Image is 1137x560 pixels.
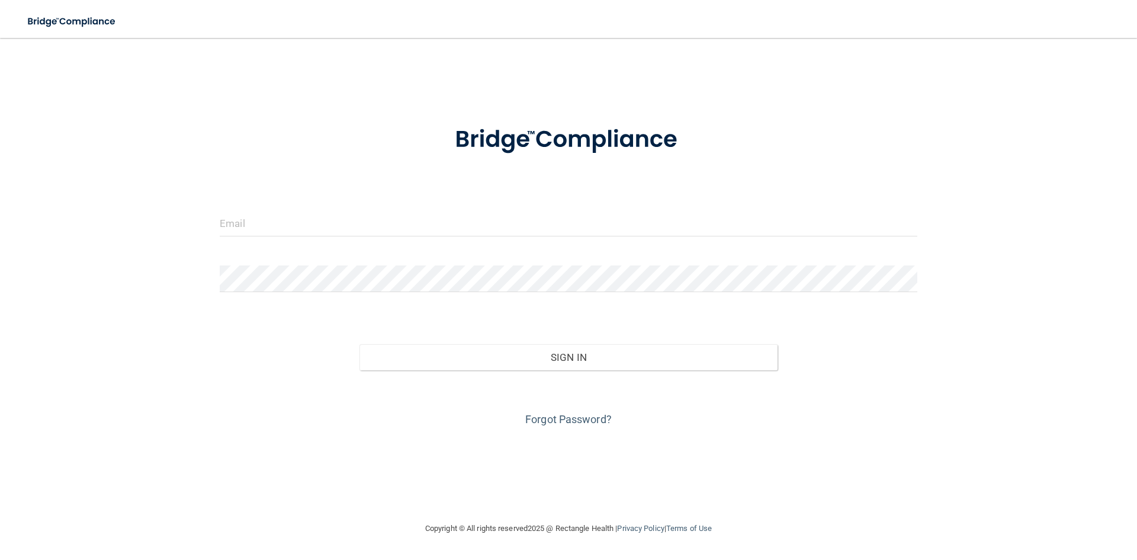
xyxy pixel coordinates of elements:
[359,344,778,370] button: Sign In
[18,9,127,34] img: bridge_compliance_login_screen.278c3ca4.svg
[617,524,664,533] a: Privacy Policy
[525,413,612,425] a: Forgot Password?
[431,109,706,171] img: bridge_compliance_login_screen.278c3ca4.svg
[220,210,917,236] input: Email
[666,524,712,533] a: Terms of Use
[352,510,785,548] div: Copyright © All rights reserved 2025 @ Rectangle Health | |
